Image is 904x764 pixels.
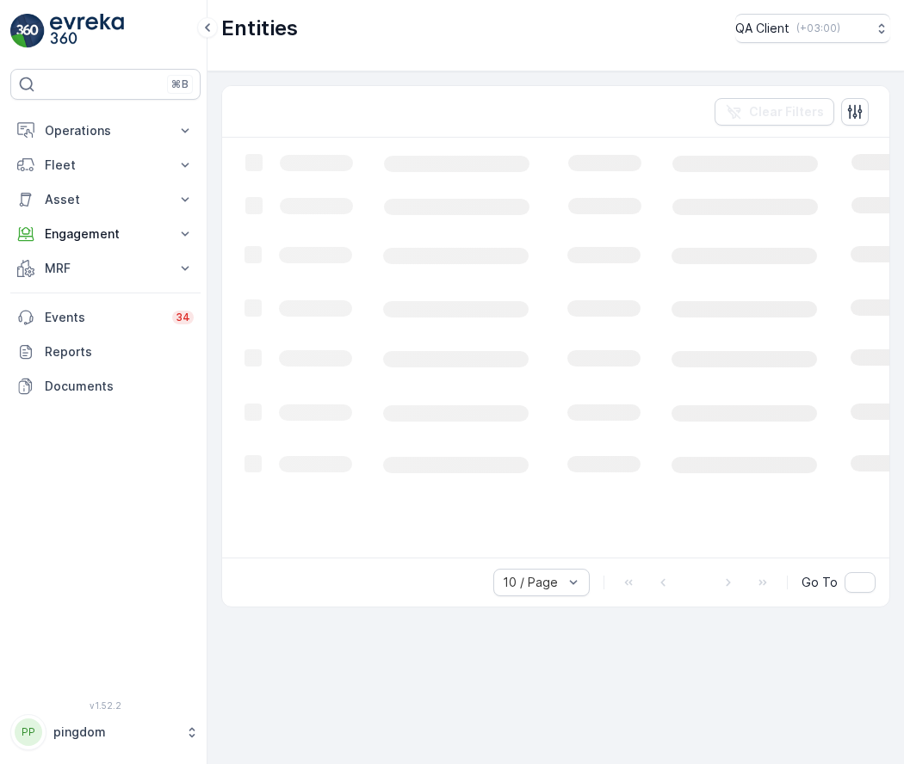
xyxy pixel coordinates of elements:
button: Clear Filters [715,98,834,126]
button: Engagement [10,217,201,251]
button: QA Client(+03:00) [735,14,890,43]
p: ( +03:00 ) [796,22,840,35]
div: PP [15,718,42,746]
p: Engagement [45,225,166,243]
p: Documents [45,378,194,395]
a: Documents [10,369,201,404]
img: logo_light-DOdMpM7g.png [50,14,124,48]
p: Asset [45,191,166,208]
span: v 1.52.2 [10,700,201,711]
p: QA Client [735,20,789,37]
p: MRF [45,260,166,277]
p: Clear Filters [749,103,824,120]
span: Go To [802,574,838,591]
p: Operations [45,122,166,139]
img: logo [10,14,45,48]
p: Entities [221,15,298,42]
p: pingdom [53,724,176,741]
p: ⌘B [171,77,189,91]
a: Reports [10,335,201,369]
a: Events34 [10,300,201,335]
button: Asset [10,182,201,217]
button: Operations [10,114,201,148]
button: Fleet [10,148,201,182]
button: PPpingdom [10,714,201,750]
p: Events [45,309,162,326]
button: MRF [10,251,201,286]
p: 34 [176,311,190,324]
p: Fleet [45,157,166,174]
p: Reports [45,343,194,360]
